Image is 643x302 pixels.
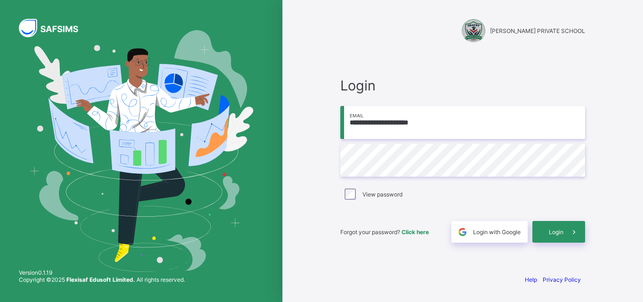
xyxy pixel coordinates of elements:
[340,229,429,236] span: Forgot your password?
[362,191,402,198] label: View password
[19,19,89,37] img: SAFSIMS Logo
[457,227,468,237] img: google.396cfc9801f0270233282035f929180a.svg
[19,276,185,283] span: Copyright © 2025 All rights reserved.
[66,276,135,283] strong: Flexisaf Edusoft Limited.
[490,27,585,34] span: [PERSON_NAME] PRIVATE SCHOOL
[29,30,253,271] img: Hero Image
[473,229,521,236] span: Login with Google
[402,229,429,236] a: Click here
[549,229,563,236] span: Login
[340,77,585,94] span: Login
[525,276,537,283] a: Help
[19,269,185,276] span: Version 0.1.19
[543,276,581,283] a: Privacy Policy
